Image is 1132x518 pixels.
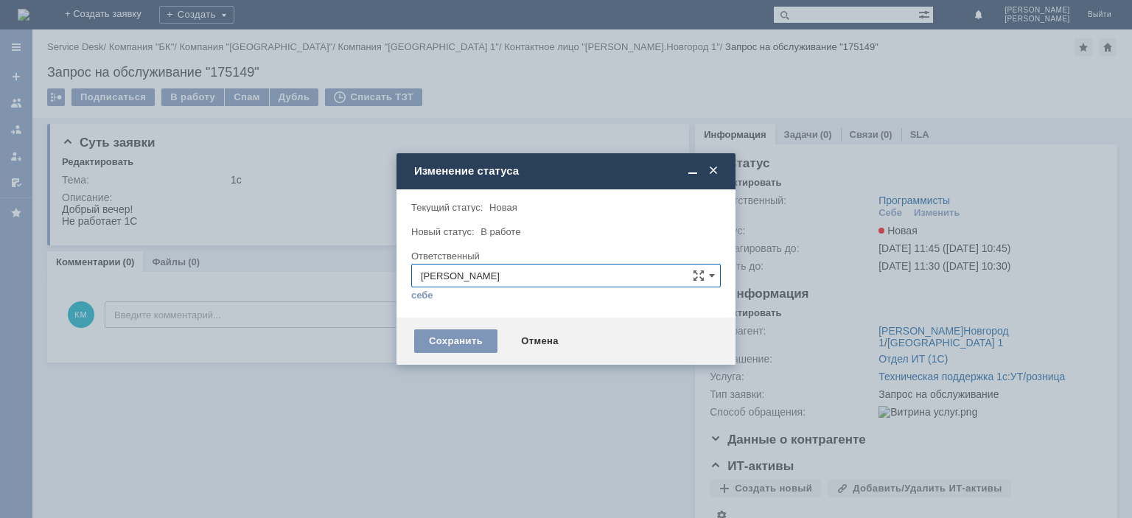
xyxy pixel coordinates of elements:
span: В работе [481,226,520,237]
a: себе [411,290,433,301]
span: Закрыть [706,164,721,178]
span: Сложная форма [693,270,705,281]
div: Ответственный [411,251,718,261]
label: Текущий статус: [411,202,483,213]
span: Новая [489,202,517,213]
div: Изменение статуса [414,164,721,178]
label: Новый статус: [411,226,475,237]
span: Свернуть (Ctrl + M) [685,164,700,178]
